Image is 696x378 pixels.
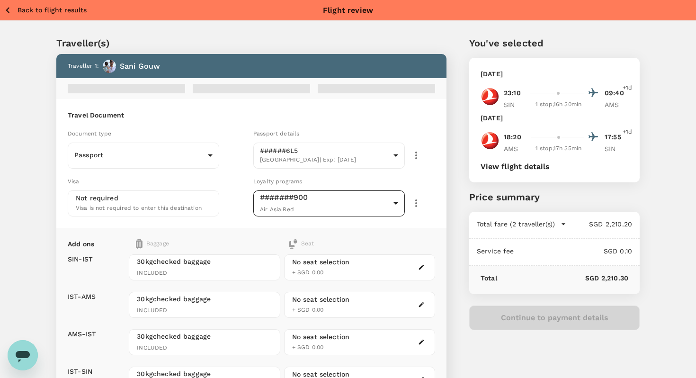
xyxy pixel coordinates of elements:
button: View flight details [481,162,550,171]
p: Passport [74,150,204,160]
span: + SGD 0.00 [292,269,324,276]
div: No seat selection [292,295,350,305]
span: Visa is not required to enter this destination [76,205,202,211]
div: No seat selection [292,332,350,342]
img: TK [481,87,500,106]
span: Passport details [253,130,299,137]
p: Total [481,273,497,283]
span: Air Asia | Red [260,206,294,213]
div: #######900Air Asia|Red [253,186,405,221]
p: 18:20 [504,132,521,142]
button: Back to flight results [4,4,87,16]
p: AMS [605,100,628,109]
span: +1d [623,127,632,137]
p: Back to flight results [18,5,87,15]
span: + SGD 0.00 [292,344,324,351]
span: Loyalty programs [253,178,302,185]
p: 23:10 [504,88,521,98]
p: 09:40 [605,88,628,98]
p: Add ons [68,239,94,249]
span: Visa [68,178,80,185]
p: SIN [504,100,527,109]
p: SIN - IST [68,254,93,264]
p: [DATE] [481,69,503,79]
span: 30kg checked baggage [137,294,272,304]
p: ######6L5 [260,146,390,155]
div: No seat selection [292,257,350,267]
img: TK [481,131,500,150]
div: Baggage [136,239,246,249]
p: AMS [504,144,527,153]
span: 30kg checked baggage [137,257,272,266]
div: Seat [288,239,314,249]
p: SGD 2,210.30 [497,273,628,283]
p: Service fee [477,246,514,256]
button: Total fare (2 traveller(s)) [477,219,566,229]
p: Price summary [469,190,640,204]
p: Traveller(s) [56,36,446,50]
h6: Travel Document [68,110,435,121]
p: [DATE] [481,113,503,123]
p: SIN [605,144,628,153]
p: Flight review [323,5,373,16]
p: AMS - IST [68,329,96,339]
img: avatar-6695f0dd85a4d.png [103,60,116,73]
span: + SGD 0.00 [292,306,324,313]
div: ######6L5[GEOGRAPHIC_DATA]| Exp: [DATE] [253,140,405,171]
span: INCLUDED [137,343,272,353]
img: baggage-icon [136,239,143,249]
p: IST - AMS [68,292,96,301]
p: Total fare (2 traveller(s)) [477,219,555,229]
p: #######900 [260,192,390,203]
span: [GEOGRAPHIC_DATA] | Exp: [DATE] [260,155,390,165]
iframe: Button to launch messaging window [8,340,38,370]
span: INCLUDED [137,306,272,315]
p: Traveller 1 : [68,62,99,71]
p: SGD 2,210.20 [566,219,632,229]
div: 1 stop , 16h 30min [533,100,584,109]
div: 1 stop , 17h 35min [533,144,584,153]
span: Document type [68,130,111,137]
span: INCLUDED [137,269,272,278]
img: baggage-icon [288,239,298,249]
p: You've selected [469,36,640,50]
p: IST - SIN [68,367,92,376]
p: Not required [76,193,118,203]
p: Sani Gouw [120,61,160,72]
p: SGD 0.10 [514,246,632,256]
div: Passport [68,144,219,167]
span: +1d [623,83,632,93]
span: 30kg checked baggage [137,332,272,341]
p: 17:55 [605,132,628,142]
